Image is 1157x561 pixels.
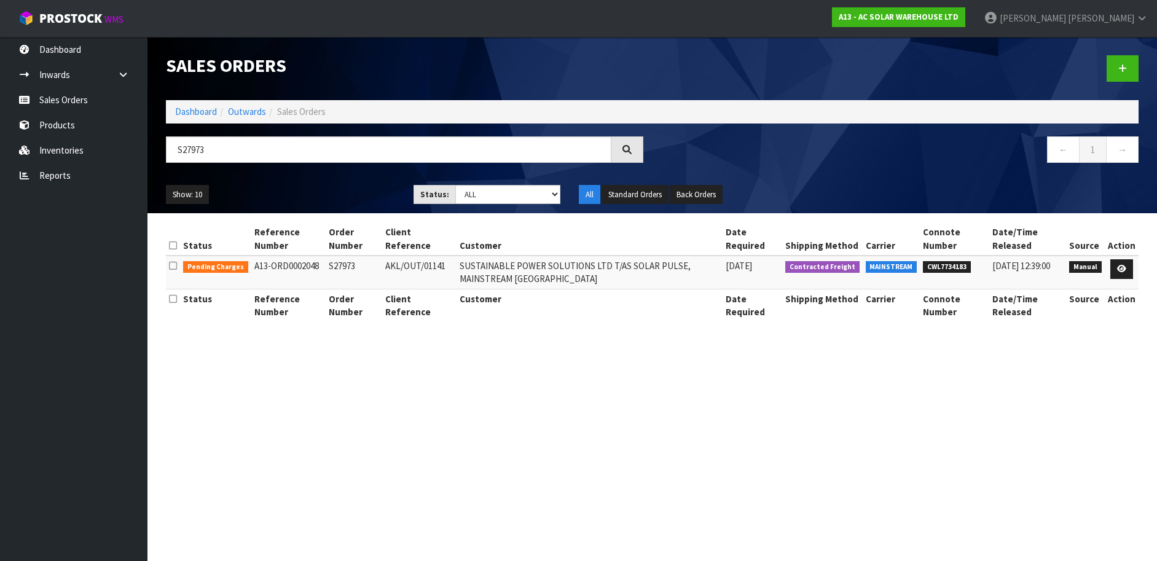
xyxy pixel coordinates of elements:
th: Reference Number [251,222,326,256]
a: Outwards [228,106,266,117]
th: Source [1066,289,1105,321]
th: Status [180,222,251,256]
th: Date/Time Released [989,222,1066,256]
h1: Sales Orders [166,55,643,76]
th: Client Reference [382,222,457,256]
input: Search sales orders [166,136,611,163]
a: → [1106,136,1139,163]
th: Source [1066,222,1105,256]
th: Shipping Method [782,289,863,321]
th: Reference Number [251,289,326,321]
span: Contracted Freight [785,261,860,273]
td: S27973 [326,256,382,289]
th: Client Reference [382,289,457,321]
th: Shipping Method [782,222,863,256]
td: AKL/OUT/01141 [382,256,457,289]
th: Connote Number [920,222,989,256]
span: [DATE] [726,260,752,272]
th: Date Required [723,289,782,321]
strong: A13 - AC SOLAR WAREHOUSE LTD [839,12,959,22]
th: Status [180,289,251,321]
a: Dashboard [175,106,217,117]
th: Connote Number [920,289,989,321]
a: 1 [1079,136,1107,163]
th: Date Required [723,222,782,256]
small: WMS [104,14,124,25]
th: Customer [457,222,723,256]
span: ProStock [39,10,102,26]
strong: Status: [420,189,449,200]
span: CWL7734183 [923,261,971,273]
th: Carrier [863,289,920,321]
span: Sales Orders [277,106,326,117]
th: Date/Time Released [989,289,1066,321]
span: [PERSON_NAME] [1068,12,1134,24]
th: Customer [457,289,723,321]
th: Order Number [326,289,382,321]
button: Standard Orders [602,185,669,205]
th: Order Number [326,222,382,256]
td: A13-ORD0002048 [251,256,326,289]
nav: Page navigation [662,136,1139,167]
span: MAINSTREAM [866,261,917,273]
span: Pending Charges [183,261,248,273]
img: cube-alt.png [18,10,34,26]
button: Back Orders [670,185,723,205]
th: Action [1105,222,1139,256]
th: Action [1105,289,1139,321]
span: Manual [1069,261,1102,273]
a: ← [1047,136,1080,163]
button: Show: 10 [166,185,209,205]
button: All [579,185,600,205]
span: [DATE] 12:39:00 [992,260,1050,272]
td: SUSTAINABLE POWER SOLUTIONS LTD T/AS SOLAR PULSE, MAINSTREAM [GEOGRAPHIC_DATA] [457,256,723,289]
span: [PERSON_NAME] [1000,12,1066,24]
th: Carrier [863,222,920,256]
